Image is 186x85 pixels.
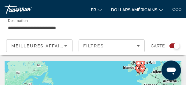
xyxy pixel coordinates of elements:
[162,61,181,80] iframe: Bouton de lancement de la fenêtre de messagerie
[8,19,28,23] span: Destination
[91,5,102,14] button: Changer de langue
[11,42,67,50] mat-select: Sort by
[151,42,165,50] span: Carte
[5,5,50,14] a: Travorium
[91,7,96,12] font: fr
[84,43,104,48] span: Filtres
[11,43,70,48] span: Meilleures affaires
[8,24,118,31] input: Select destination
[111,7,158,12] font: dollars américains
[111,5,163,14] button: Changer de devise
[79,39,145,52] button: Filters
